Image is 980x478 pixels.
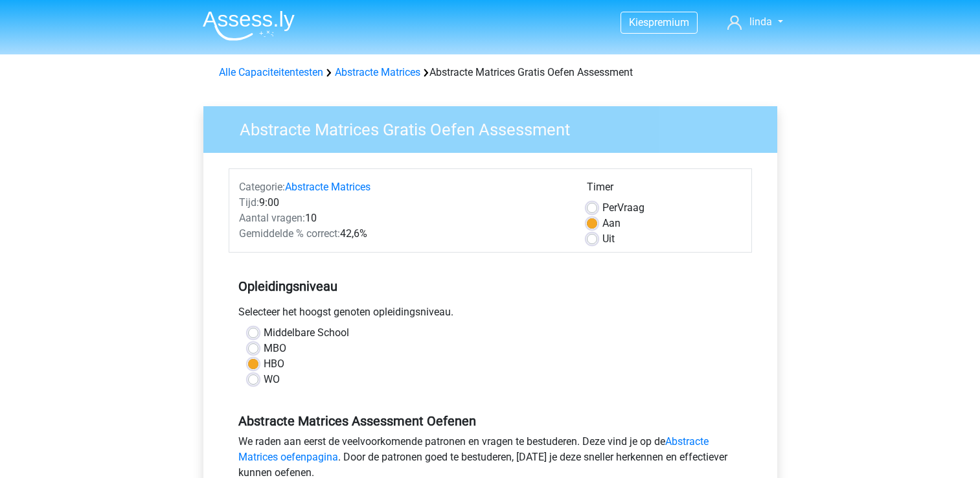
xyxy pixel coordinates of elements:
[264,341,286,356] label: MBO
[335,66,420,78] a: Abstracte Matrices
[239,227,340,240] span: Gemiddelde % correct:
[587,179,742,200] div: Timer
[239,212,305,224] span: Aantal vragen:
[229,211,577,226] div: 10
[224,115,768,140] h3: Abstracte Matrices Gratis Oefen Assessment
[229,226,577,242] div: 42,6%
[648,16,689,28] span: premium
[722,14,788,30] a: linda
[264,372,280,387] label: WO
[602,200,644,216] label: Vraag
[219,66,323,78] a: Alle Capaciteitentesten
[203,10,295,41] img: Assessly
[285,181,370,193] a: Abstracte Matrices
[239,181,285,193] span: Categorie:
[238,273,742,299] h5: Opleidingsniveau
[264,356,284,372] label: HBO
[214,65,767,80] div: Abstracte Matrices Gratis Oefen Assessment
[239,196,259,209] span: Tijd:
[749,16,772,28] span: linda
[629,16,648,28] span: Kies
[229,195,577,211] div: 9:00
[238,413,742,429] h5: Abstracte Matrices Assessment Oefenen
[602,231,615,247] label: Uit
[229,304,752,325] div: Selecteer het hoogst genoten opleidingsniveau.
[602,216,621,231] label: Aan
[264,325,349,341] label: Middelbare School
[621,14,697,31] a: Kiespremium
[602,201,617,214] span: Per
